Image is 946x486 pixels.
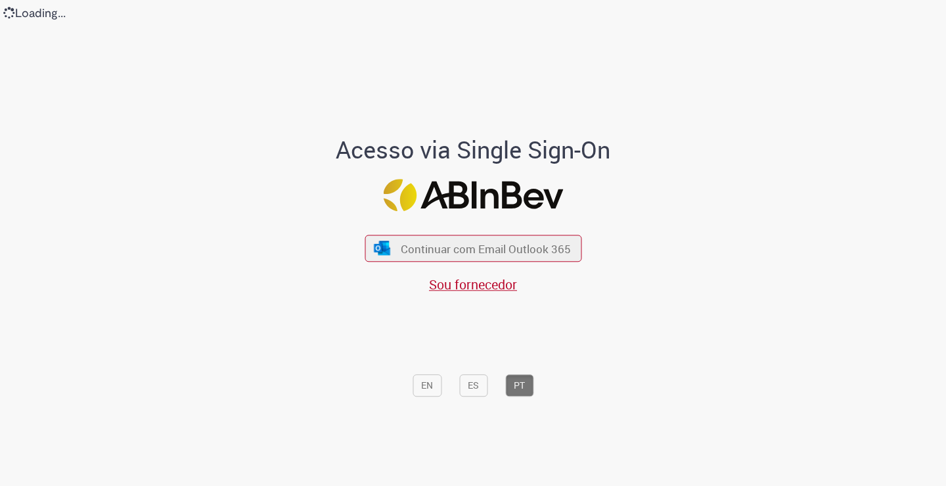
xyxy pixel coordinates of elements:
[413,374,441,397] button: EN
[505,374,533,397] button: PT
[459,374,487,397] button: ES
[291,137,656,164] h1: Acesso via Single Sign-On
[401,241,571,256] span: Continuar com Email Outlook 365
[373,241,392,255] img: ícone Azure/Microsoft 360
[429,276,517,293] a: Sou fornecedor
[365,235,581,262] button: ícone Azure/Microsoft 360 Continuar com Email Outlook 365
[383,179,563,211] img: Logo ABInBev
